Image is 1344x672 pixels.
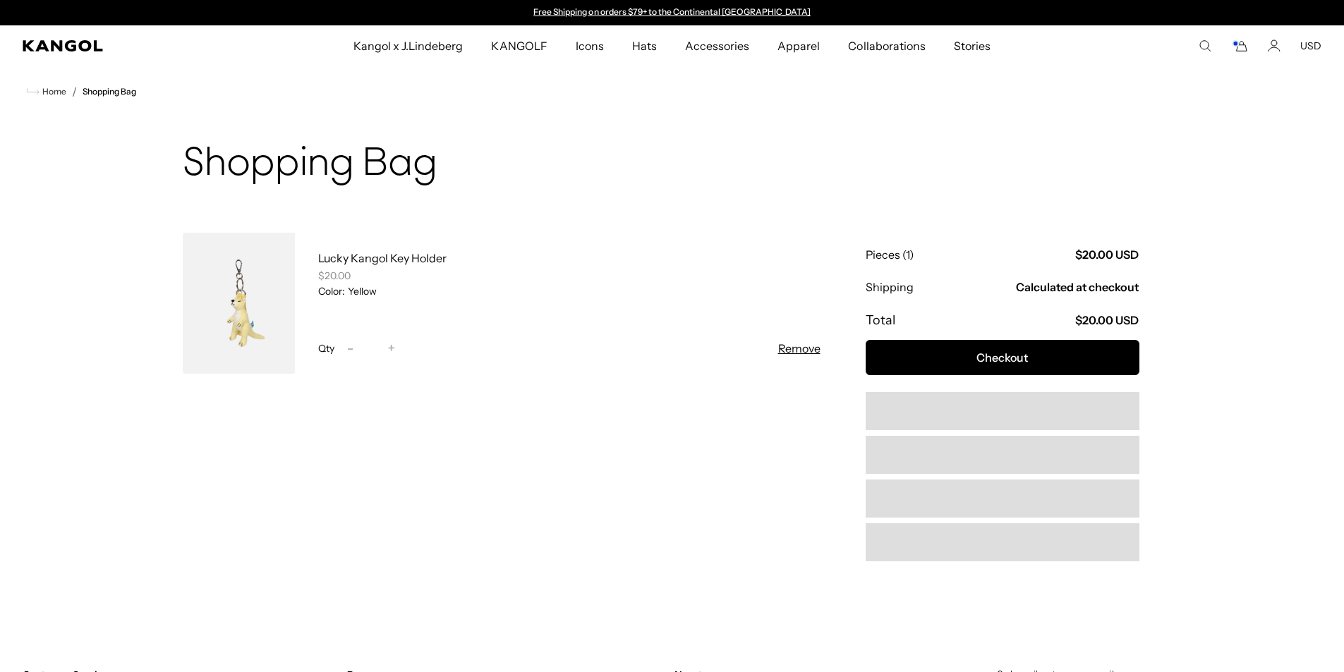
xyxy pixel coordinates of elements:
slideshow-component: Announcement bar [527,7,818,18]
span: Apparel [777,25,820,66]
span: Collaborations [848,25,925,66]
p: $20.00 USD [1075,247,1139,262]
a: Icons [562,25,618,66]
span: KANGOLF [491,25,547,66]
button: Checkout [866,340,1139,375]
button: + [381,340,402,357]
input: Quantity for Lucky Kangol Key Holder [361,340,381,357]
dt: Color: [318,285,345,298]
a: Kangol x J.Lindeberg [339,25,478,66]
a: Free Shipping on orders $79+ to the Continental [GEOGRAPHIC_DATA] [533,6,811,17]
button: USD [1300,39,1321,52]
a: KANGOLF [477,25,561,66]
div: 1 of 2 [527,7,818,18]
a: Kangol [23,40,234,51]
p: $20.00 USD [1075,312,1139,328]
summary: Search here [1199,39,1211,52]
span: + [388,339,395,358]
span: Home [40,87,66,97]
span: - [347,339,353,358]
button: Remove Lucky Kangol Key Holder - Yellow [778,340,821,357]
dd: Yellow [345,285,377,298]
span: Icons [576,25,604,66]
p: Pieces (1) [866,247,914,262]
p: Total [866,312,895,329]
a: Shopping Bag [83,87,136,97]
a: Lucky Kangol Key Holder [318,251,447,265]
a: Home [27,85,66,98]
span: Accessories [685,25,749,66]
li: / [66,83,77,100]
span: Kangol x J.Lindeberg [353,25,464,66]
a: Hats [618,25,671,66]
a: Account [1268,39,1281,52]
a: Accessories [671,25,763,66]
h1: Shopping Bag [183,142,1162,188]
div: $20.00 [318,269,821,282]
a: Stories [940,25,1005,66]
span: Hats [632,25,657,66]
a: Apparel [763,25,834,66]
p: Shipping [866,279,914,295]
span: Stories [954,25,991,66]
button: Cart [1231,39,1248,52]
button: - [340,340,361,357]
a: Collaborations [834,25,939,66]
span: Qty [318,342,334,355]
div: Announcement [527,7,818,18]
p: Calculated at checkout [1016,279,1139,295]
